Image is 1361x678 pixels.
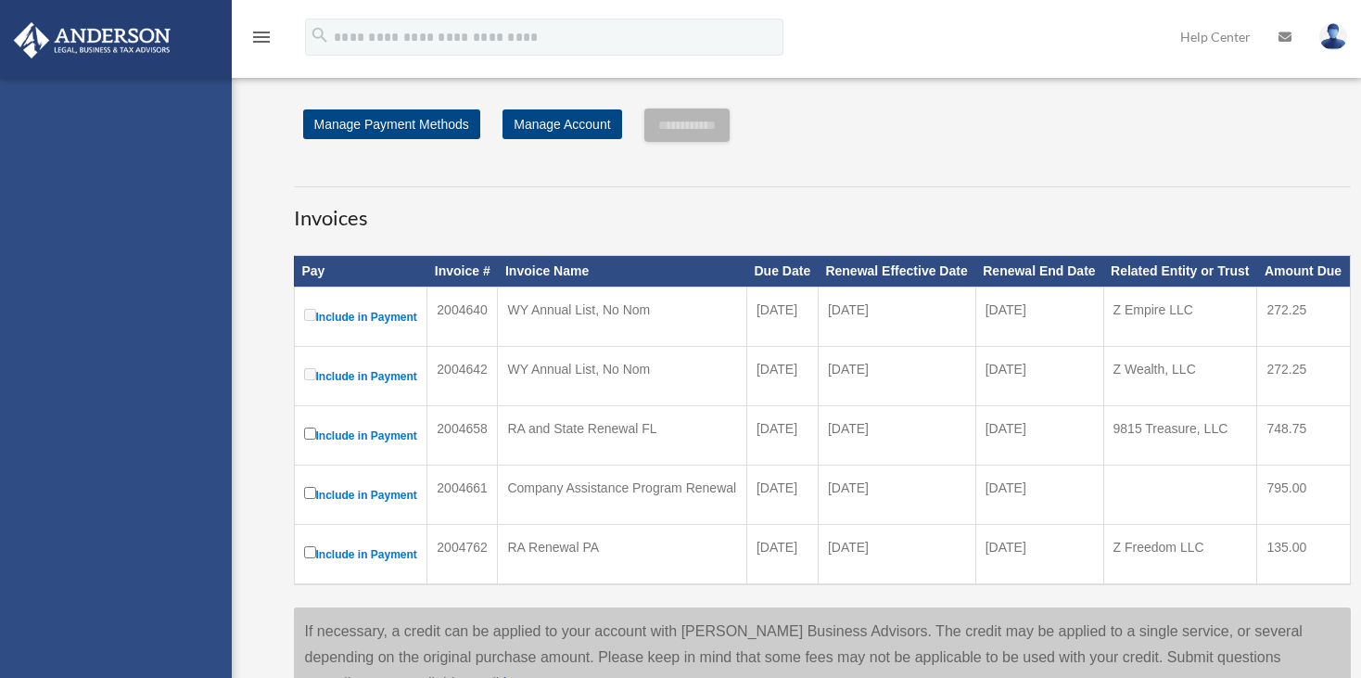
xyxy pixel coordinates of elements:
[1319,23,1347,50] img: User Pic
[427,524,498,584] td: 2004762
[507,416,737,441] div: RA and State Renewal FL
[498,256,747,288] th: Invoice Name
[427,287,498,346] td: 2004640
[975,256,1103,288] th: Renewal End Date
[303,109,480,139] a: Manage Payment Methods
[746,405,818,465] td: [DATE]
[304,543,418,566] label: Include in Payment
[818,256,975,288] th: Renewal Effective Date
[294,186,1351,233] h3: Invoices
[427,405,498,465] td: 2004658
[746,465,818,524] td: [DATE]
[975,465,1103,524] td: [DATE]
[250,32,273,48] a: menu
[304,309,316,321] input: Include in Payment
[1103,256,1257,288] th: Related Entity or Trust
[975,287,1103,346] td: [DATE]
[1257,405,1350,465] td: 748.75
[746,256,818,288] th: Due Date
[975,346,1103,405] td: [DATE]
[746,524,818,584] td: [DATE]
[818,287,975,346] td: [DATE]
[1103,524,1257,584] td: Z Freedom LLC
[1257,524,1350,584] td: 135.00
[1103,287,1257,346] td: Z Empire LLC
[304,424,418,447] label: Include in Payment
[502,109,621,139] a: Manage Account
[1103,405,1257,465] td: 9815 Treasure, LLC
[746,346,818,405] td: [DATE]
[304,428,316,440] input: Include in Payment
[304,546,316,558] input: Include in Payment
[1257,346,1350,405] td: 272.25
[818,465,975,524] td: [DATE]
[818,524,975,584] td: [DATE]
[427,346,498,405] td: 2004642
[1257,287,1350,346] td: 272.25
[507,356,737,382] div: WY Annual List, No Nom
[1257,256,1350,288] th: Amount Due
[250,26,273,48] i: menu
[746,287,818,346] td: [DATE]
[8,22,176,58] img: Anderson Advisors Platinum Portal
[975,405,1103,465] td: [DATE]
[1257,465,1350,524] td: 795.00
[818,346,975,405] td: [DATE]
[304,305,418,328] label: Include in Payment
[1103,346,1257,405] td: Z Wealth, LLC
[507,297,737,323] div: WY Annual List, No Nom
[304,365,418,388] label: Include in Payment
[304,368,316,380] input: Include in Payment
[427,256,498,288] th: Invoice #
[304,487,316,499] input: Include in Payment
[818,405,975,465] td: [DATE]
[310,25,330,45] i: search
[294,256,427,288] th: Pay
[427,465,498,524] td: 2004661
[975,524,1103,584] td: [DATE]
[507,475,737,501] div: Company Assistance Program Renewal
[507,534,737,560] div: RA Renewal PA
[304,483,418,506] label: Include in Payment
